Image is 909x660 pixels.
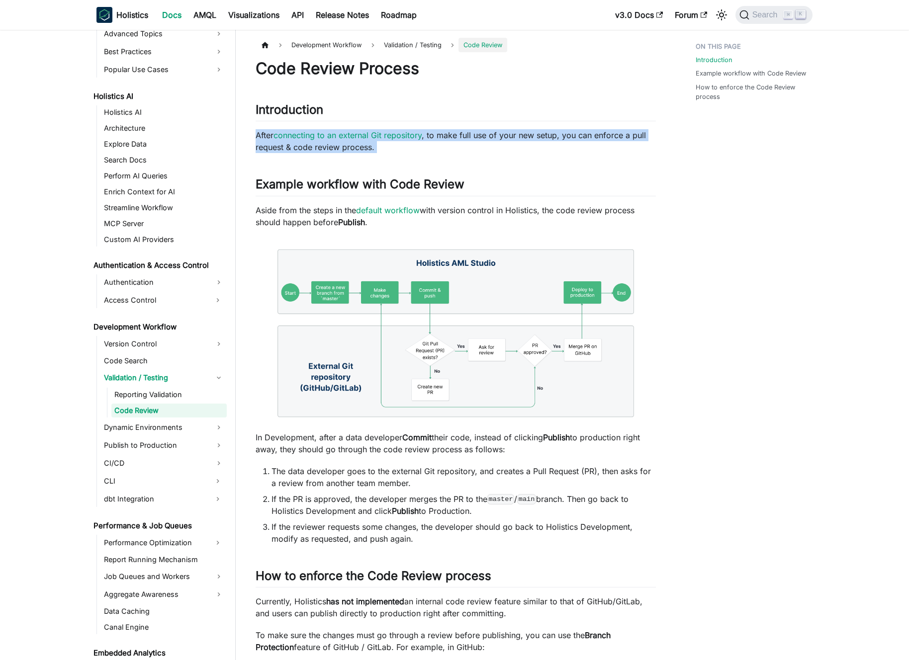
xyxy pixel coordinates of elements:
h2: Example workflow with Code Review [256,177,656,196]
img: Holistics [96,7,112,23]
a: API [285,7,310,23]
a: Custom AI Providers [101,233,227,247]
strong: Publish [338,217,365,227]
a: Aggregate Awareness [101,586,227,602]
h2: Introduction [256,102,656,121]
a: Search Docs [101,153,227,167]
strong: has not implemented [326,596,404,606]
a: Holistics AI [101,105,227,119]
span: Code Review [458,38,507,52]
a: dbt Integration [101,491,209,507]
p: To make sure the changes must go through a review before publishing, you can use the feature of G... [256,629,656,653]
a: Version Control [101,336,227,352]
nav: Breadcrumbs [256,38,656,52]
strong: Publish [543,432,570,442]
a: Best Practices [101,44,227,60]
a: Dynamic Environments [101,419,227,435]
a: Release Notes [310,7,375,23]
a: Roadmap [375,7,423,23]
button: Expand sidebar category 'CLI' [209,473,227,489]
a: Perform AI Queries [101,169,227,183]
a: Code Search [101,354,227,368]
a: Enrich Context for AI [101,185,227,199]
a: connecting to an external Git repository [273,130,422,140]
button: Expand sidebar category 'Performance Optimization' [209,535,227,551]
h2: How to enforce the Code Review process [256,569,656,587]
a: Canal Engine [101,620,227,634]
button: Switch between dark and light mode (currently light mode) [714,7,729,23]
li: If the reviewer requests some changes, the developer should go back to Holistics Development, mod... [272,521,656,545]
strong: Commit [402,432,432,442]
a: Code Review [111,404,227,417]
a: Introduction [696,55,732,65]
a: Access Control [101,292,209,308]
a: Validation / Testing [101,370,227,386]
a: Docs [156,7,187,23]
a: CI/CD [101,455,227,471]
a: Popular Use Cases [101,62,227,78]
h1: Code Review Process [256,59,656,79]
kbd: ⌘ [783,10,793,19]
a: Job Queues and Workers [101,569,227,584]
a: default workflow [356,205,420,215]
strong: Branch Protection [256,630,611,652]
a: Visualizations [222,7,285,23]
a: Holistics AI [91,89,227,103]
p: Aside from the steps in the with version control in Holistics, the code review process should hap... [256,204,656,228]
a: HolisticsHolistics [96,7,148,23]
a: Publish to Production [101,437,227,453]
a: Data Caching [101,604,227,618]
span: Search [749,10,784,19]
a: Streamline Workflow [101,201,227,215]
a: Authentication [101,274,227,290]
a: Report Running Mechanism [101,553,227,567]
button: Search (Command+K) [735,6,813,24]
a: MCP Server [101,217,227,231]
p: In Development, after a data developer their code, instead of clicking to production right away, ... [256,431,656,455]
code: main [517,494,536,504]
a: Authentication & Access Control [91,258,227,272]
p: Currently, Holistics an internal code review feature similar to that of GitHub/GitLab, and users ... [256,595,656,619]
span: Development Workflow [286,38,366,52]
img: The workflow when using AML studio with External Git repository [256,238,656,428]
nav: Docs sidebar [87,30,236,660]
strong: Publish [392,506,419,516]
a: Embedded Analytics [91,646,227,660]
a: Architecture [101,121,227,135]
code: master [487,494,514,504]
a: Advanced Topics [101,26,227,42]
kbd: K [796,10,806,19]
b: Holistics [116,9,148,21]
a: Reporting Validation [111,388,227,402]
a: AMQL [187,7,222,23]
a: Explore Data [101,137,227,151]
a: Example workflow with Code Review [696,69,806,78]
button: Expand sidebar category 'Access Control' [209,292,227,308]
a: Home page [256,38,274,52]
li: If the PR is approved, the developer merges the PR to the / branch. Then go back to Holistics Dev... [272,493,656,517]
a: Development Workflow [91,320,227,334]
span: Validation / Testing [379,38,447,52]
a: How to enforce the Code Review process [696,82,807,101]
a: v3.0 Docs [609,7,669,23]
p: After , to make full use of your new setup, you can enforce a pull request & code review process. [256,129,656,153]
a: Forum [669,7,713,23]
button: Expand sidebar category 'dbt Integration' [209,491,227,507]
a: CLI [101,473,209,489]
a: Performance & Job Queues [91,519,227,533]
li: The data developer goes to the external Git repository, and creates a Pull Request (PR), then ask... [272,465,656,489]
a: Performance Optimization [101,535,209,551]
